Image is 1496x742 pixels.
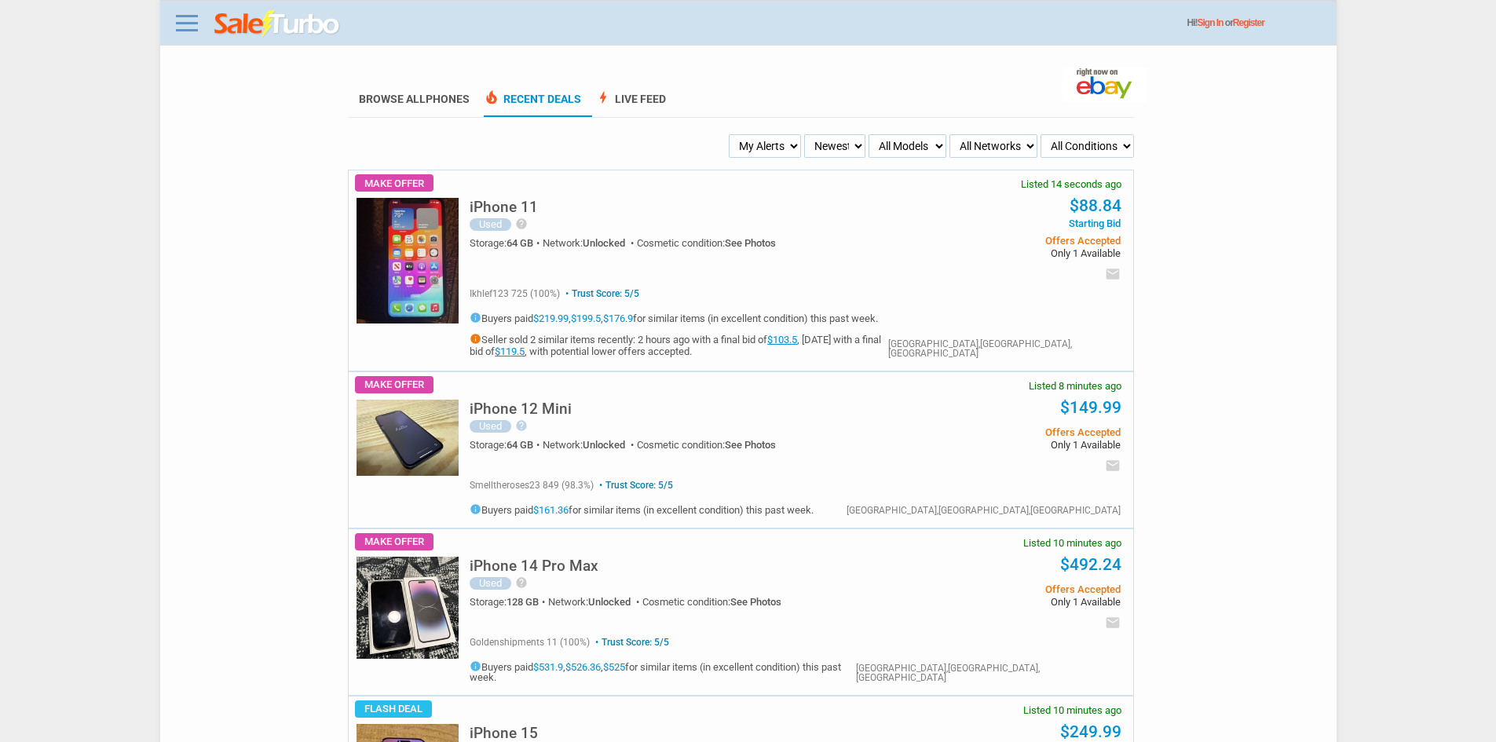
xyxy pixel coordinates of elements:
div: Used [470,577,511,590]
i: help [515,419,528,432]
a: $219.99 [533,313,569,324]
h5: iPhone 11 [470,199,538,214]
i: email [1105,458,1121,473]
span: Make Offer [355,174,433,192]
div: [GEOGRAPHIC_DATA],[GEOGRAPHIC_DATA],[GEOGRAPHIC_DATA] [847,506,1121,515]
span: Listed 10 minutes ago [1023,538,1121,548]
span: Listed 8 minutes ago [1029,381,1121,391]
i: help [515,217,528,230]
span: Listed 14 seconds ago [1021,179,1121,189]
a: iPhone 14 Pro Max [470,561,598,573]
span: 64 GB [507,439,533,451]
a: $525 [603,660,625,672]
i: info [470,503,481,515]
span: 64 GB [507,237,533,249]
div: Network: [543,238,637,248]
a: iPhone 11 [470,203,538,214]
a: $149.99 [1060,398,1121,417]
span: See Photos [725,439,776,451]
a: $249.99 [1060,722,1121,741]
span: or [1225,17,1264,28]
span: ikhlef123 725 (100%) [470,288,560,299]
div: Storage: [470,238,543,248]
div: Cosmetic condition: [637,440,776,450]
span: Only 1 Available [883,440,1120,450]
a: $176.9 [603,313,633,324]
span: See Photos [730,596,781,608]
i: info [470,333,481,345]
i: info [470,660,481,672]
div: [GEOGRAPHIC_DATA],[GEOGRAPHIC_DATA],[GEOGRAPHIC_DATA] [856,663,1121,682]
div: Used [470,420,511,433]
a: $88.84 [1070,196,1121,215]
a: Browse AllPhones [359,93,470,105]
span: Make Offer [355,376,433,393]
span: Trust Score: 5/5 [592,637,669,648]
a: $199.5 [571,313,601,324]
h5: iPhone 14 Pro Max [470,558,598,573]
div: Storage: [470,440,543,450]
span: Unlocked [588,596,631,608]
span: Flash Deal [355,700,432,718]
img: s-l225.jpg [357,198,459,323]
span: 128 GB [507,596,539,608]
a: local_fire_departmentRecent Deals [484,93,581,117]
a: $103.5 [767,334,797,345]
span: Listed 10 minutes ago [1023,705,1121,715]
i: info [470,312,481,323]
a: $531.9 [533,660,563,672]
h5: Seller sold 2 similar items recently: 2 hours ago with a final bid of , [DATE] with a final bid o... [470,333,888,358]
i: email [1105,615,1121,631]
a: $492.24 [1060,555,1121,574]
span: bolt [595,90,611,105]
span: Make Offer [355,533,433,550]
a: $161.36 [533,503,569,515]
span: smelltheroses23 849 (98.3%) [470,480,594,491]
a: Register [1233,17,1264,28]
div: [GEOGRAPHIC_DATA],[GEOGRAPHIC_DATA],[GEOGRAPHIC_DATA] [888,339,1120,358]
div: Cosmetic condition: [637,238,776,248]
span: Only 1 Available [883,248,1120,258]
span: Unlocked [583,439,625,451]
a: boltLive Feed [595,93,666,117]
i: email [1105,266,1121,282]
div: Storage: [470,597,548,607]
img: s-l225.jpg [357,400,459,477]
span: Offers Accepted [883,584,1120,594]
i: help [515,576,528,589]
span: Phones [426,93,470,105]
h5: iPhone 15 [470,726,538,740]
img: saleturbo.com - Online Deals and Discount Coupons [214,10,341,38]
div: Cosmetic condition: [642,597,781,607]
h5: Buyers paid , , for similar items (in excellent condition) this past week. [470,660,856,682]
div: Network: [543,440,637,450]
h5: iPhone 12 Mini [470,401,572,416]
span: local_fire_department [484,90,499,105]
div: Used [470,218,511,231]
span: See Photos [725,237,776,249]
span: Offers Accepted [883,236,1120,246]
a: iPhone 12 Mini [470,404,572,416]
a: $119.5 [495,345,525,357]
span: goldenshipments 11 (100%) [470,637,590,648]
span: Unlocked [583,237,625,249]
span: Trust Score: 5/5 [562,288,639,299]
img: s-l225.jpg [357,557,459,659]
a: iPhone 15 [470,729,538,740]
span: Trust Score: 5/5 [596,480,673,491]
span: Only 1 Available [883,597,1120,607]
h5: Buyers paid for similar items (in excellent condition) this past week. [470,503,814,515]
span: Hi! [1187,17,1198,28]
h5: Buyers paid , , for similar items (in excellent condition) this past week. [470,312,888,323]
div: Network: [548,597,642,607]
a: $526.36 [565,660,601,672]
span: Starting Bid [883,218,1120,228]
span: Offers Accepted [883,427,1120,437]
a: Sign In [1198,17,1224,28]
